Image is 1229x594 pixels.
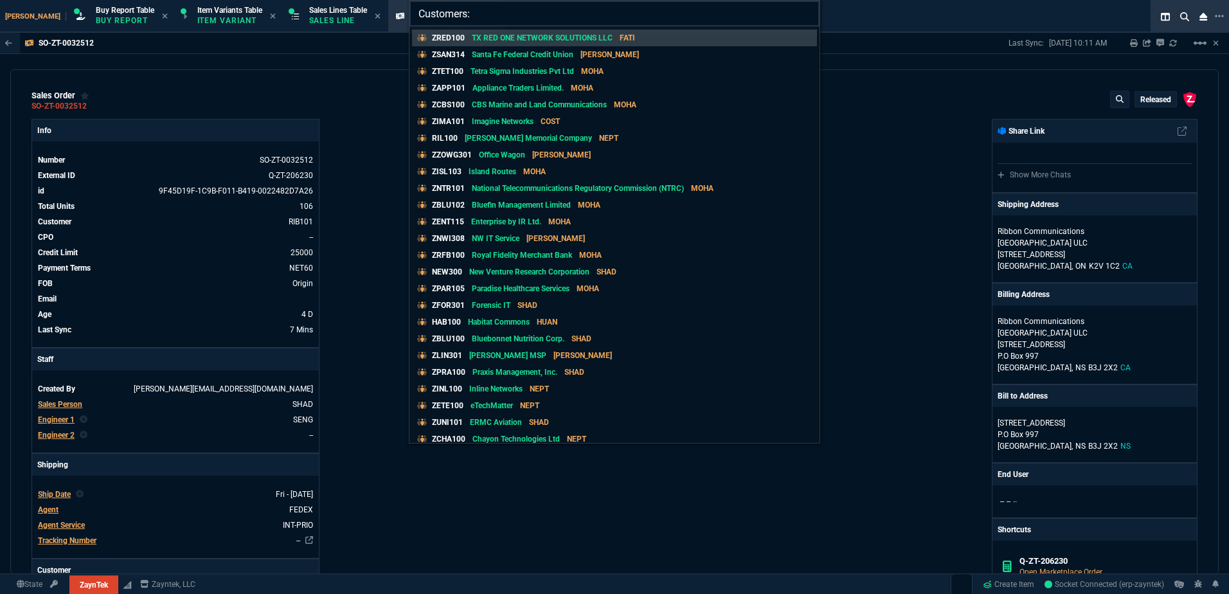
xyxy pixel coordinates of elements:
p: Enterprise by IR Ltd. [471,216,541,228]
p: ZAPP101 [432,82,465,94]
p: ZTET100 [432,66,463,77]
a: msbcCompanyName [136,579,199,590]
p: New Venture Research Corporation [469,266,589,278]
a: GXpiestHDpFhGWnZAAAy [1045,579,1164,590]
p: ZBLU100 [432,333,465,345]
p: MOHA [691,183,713,194]
p: Appliance Traders Limited. [472,82,564,94]
p: NEPT [599,132,618,144]
p: MOHA [581,66,604,77]
p: TX RED ONE NETWORK SOLUTIONS LLC [472,32,613,44]
p: ZFOR301 [432,300,465,311]
p: Royal Fidelity Merchant Bank [472,249,572,261]
p: ZNTR101 [432,183,465,194]
p: HUAN [537,316,557,328]
span: Socket Connected (erp-zayntek) [1045,580,1164,589]
p: Imagine Networks [472,116,534,127]
p: NW IT Service [472,233,519,244]
p: ZPRA100 [432,366,465,378]
p: ZZOWG301 [432,149,472,161]
p: MOHA [571,82,593,94]
p: eTechMatter [471,400,513,411]
p: FATI [620,32,635,44]
p: COST [541,116,560,127]
p: [PERSON_NAME] MSP [469,350,546,361]
p: Tetra Sigma Industries Pvt Ltd [471,66,574,77]
p: ZISL103 [432,166,462,177]
p: MOHA [614,99,636,111]
p: MOHA [578,199,600,211]
p: RIL100 [432,132,458,144]
p: MOHA [577,283,599,294]
p: Island Routes [469,166,516,177]
p: NEPT [520,400,539,411]
p: ZNWI308 [432,233,465,244]
p: [PERSON_NAME] [580,49,639,60]
p: MOHA [548,216,571,228]
p: [PERSON_NAME] [553,350,612,361]
p: SHAD [571,333,591,345]
p: [PERSON_NAME] Memorial Company [465,132,592,144]
input: Search... [409,1,820,26]
p: SHAD [597,266,616,278]
p: SHAD [564,366,584,378]
p: SHAD [517,300,537,311]
p: [PERSON_NAME] [532,149,591,161]
p: ZENT115 [432,216,464,228]
p: ZSAN314 [432,49,465,60]
p: MOHA [523,166,546,177]
p: Santa Fe Federal Credit Union [472,49,573,60]
p: MOHA [579,249,602,261]
p: Paradise Healthcare Services [472,283,570,294]
p: Inline Networks [469,383,523,395]
p: ZRED100 [432,32,465,44]
p: ERMC Aviation [470,417,522,428]
p: ZUNI101 [432,417,463,428]
a: API TOKEN [46,579,62,590]
p: Bluebonnet Nutrition Corp. [472,333,564,345]
p: Habitat Commons [468,316,530,328]
a: Global State [13,579,46,590]
p: CBS Marine and Land Communications [472,99,607,111]
p: ZRFB100 [432,249,465,261]
p: ZINL100 [432,383,462,395]
p: Forensic IT [472,300,510,311]
p: NEPT [567,433,586,445]
p: ZBLU102 [432,199,465,211]
p: NEW300 [432,266,462,278]
p: NEPT [530,383,549,395]
p: ZLIN301 [432,350,462,361]
p: Praxis Management, Inc. [472,366,557,378]
p: Chayon Technologies Ltd [472,433,560,445]
p: ZCBS100 [432,99,465,111]
p: ZPAR105 [432,283,465,294]
p: Office Wagon [479,149,525,161]
p: ZIMA101 [432,116,465,127]
p: [PERSON_NAME] [526,233,585,244]
p: HAB100 [432,316,461,328]
p: SHAD [529,417,549,428]
p: ZETE100 [432,400,463,411]
a: Create Item [978,575,1039,594]
p: National Telecommunications Regulatory Commission (NTRC) [472,183,684,194]
p: ZCHA100 [432,433,465,445]
p: Bluefin Management Limited [472,199,571,211]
